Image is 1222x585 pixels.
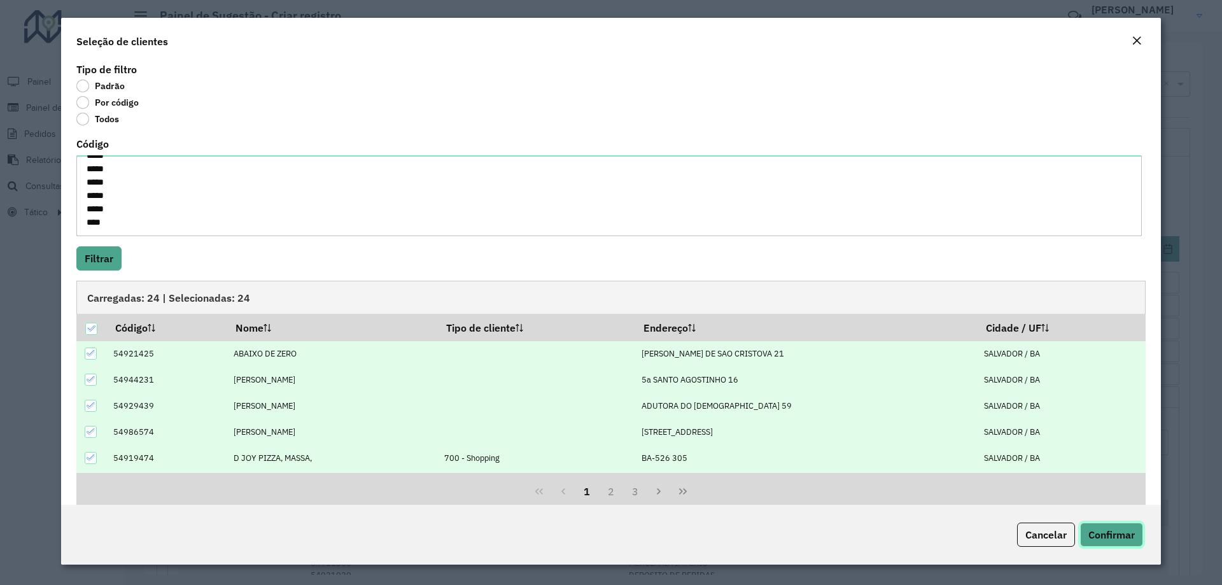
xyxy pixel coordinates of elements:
[76,80,125,92] label: Padrão
[437,314,635,341] th: Tipo de cliente
[76,96,139,109] label: Por código
[227,314,438,341] th: Nome
[227,445,438,471] td: D JOY PIZZA, MASSA,
[1132,36,1142,46] em: Fechar
[227,341,438,367] td: ABAIXO DE ZERO
[106,445,227,471] td: 54919474
[227,367,438,393] td: [PERSON_NAME]
[599,479,623,504] button: 2
[635,314,977,341] th: Endereço
[575,479,599,504] button: 1
[106,367,227,393] td: 54944231
[227,393,438,419] td: [PERSON_NAME]
[647,479,671,504] button: Next Page
[1017,523,1075,547] button: Cancelar
[977,393,1145,419] td: SALVADOR / BA
[76,62,137,77] label: Tipo de filtro
[671,479,695,504] button: Last Page
[1080,523,1143,547] button: Confirmar
[635,445,977,471] td: BA-526 305
[635,393,977,419] td: ADUTORA DO [DEMOGRAPHIC_DATA] 59
[1128,33,1146,50] button: Close
[76,246,122,271] button: Filtrar
[1088,528,1135,541] span: Confirmar
[106,393,227,419] td: 54929439
[635,341,977,367] td: [PERSON_NAME] DE SAO CRISTOVA 21
[977,471,1145,497] td: SALVADOR / BA
[76,281,1146,314] div: Carregadas: 24 | Selecionadas: 24
[635,471,977,497] td: R Sao Jorge 28
[623,479,647,504] button: 3
[227,471,438,497] td: DALVA [PERSON_NAME]
[76,34,168,49] h4: Seleção de clientes
[977,445,1145,471] td: SALVADOR / BA
[106,471,227,497] td: 54914786
[76,136,109,152] label: Código
[106,341,227,367] td: 54921425
[437,445,635,471] td: 700 - Shopping
[635,367,977,393] td: 5a SANTO AGOSTINHO 16
[977,367,1145,393] td: SALVADOR / BA
[1025,528,1067,541] span: Cancelar
[977,419,1145,445] td: SALVADOR / BA
[635,419,977,445] td: [STREET_ADDRESS]
[76,113,119,125] label: Todos
[227,419,438,445] td: [PERSON_NAME]
[106,419,227,445] td: 54986574
[977,341,1145,367] td: SALVADOR / BA
[977,314,1145,341] th: Cidade / UF
[106,314,227,341] th: Código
